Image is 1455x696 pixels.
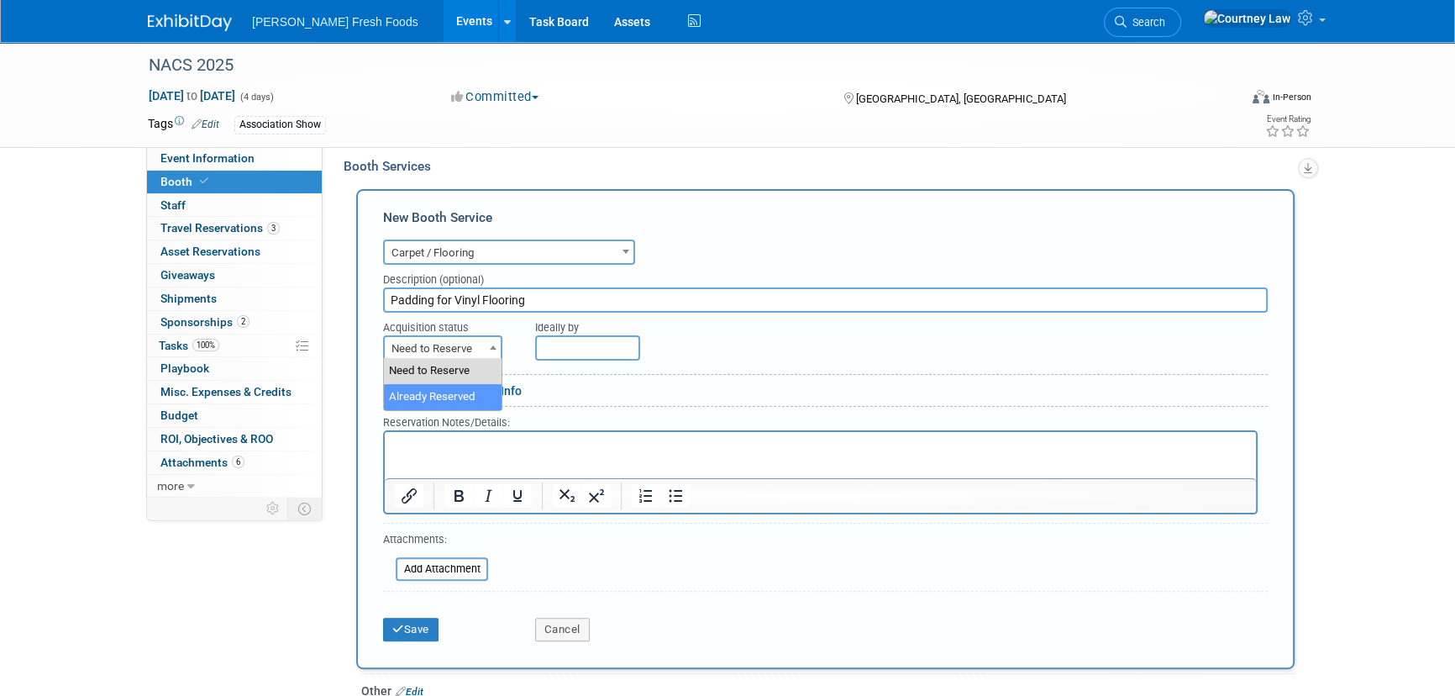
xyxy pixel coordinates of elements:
a: Travel Reservations3 [147,217,322,240]
button: Save [383,618,439,641]
a: more [147,475,322,498]
button: Numbered list [632,484,660,508]
span: Booth [160,175,212,188]
td: Toggle Event Tabs [288,498,323,519]
div: Event Format [1138,87,1311,113]
a: Budget [147,404,322,427]
button: Italic [474,484,502,508]
div: Reservation Notes/Details: [383,414,1258,430]
span: Need to Reserve [383,335,502,361]
span: Carpet / Flooring [383,240,635,265]
button: Insert/edit link [395,484,423,508]
button: Bullet list [661,484,690,508]
a: Sponsorships2 [147,311,322,334]
div: New Booth Service [383,208,1268,235]
div: Acquisition status [383,313,510,335]
div: Booth Services [344,157,1307,176]
iframe: Rich Text Area [385,432,1256,478]
button: Subscript [553,484,581,508]
span: Sponsorships [160,315,250,329]
span: Carpet / Flooring [385,241,633,265]
td: Personalize Event Tab Strip [259,498,288,519]
a: Event Information [147,147,322,170]
a: Shipments [147,287,322,310]
a: Asset Reservations [147,240,322,263]
i: Booth reservation complete [200,177,208,186]
button: Superscript [582,484,611,508]
div: Association Show [234,116,326,134]
a: Staff [147,194,322,217]
div: Ideally by [535,313,1192,335]
span: Travel Reservations [160,221,280,235]
span: to [184,89,200,103]
div: Description (optional) [383,265,1268,287]
a: Search [1104,8,1181,37]
span: Playbook [160,361,209,375]
a: Playbook [147,357,322,380]
li: Need to Reserve [384,358,502,384]
a: Misc. Expenses & Credits [147,381,322,403]
span: more [157,479,184,493]
a: Booth [147,171,322,193]
div: Attachments: [383,532,488,551]
span: (4 days) [239,92,274,103]
span: Asset Reservations [160,245,260,258]
span: Misc. Expenses & Credits [160,385,292,398]
img: Courtney Law [1203,9,1291,28]
a: ROI, Objectives & ROO [147,428,322,451]
span: Budget [160,409,198,422]
div: NACS 2025 [143,50,1212,81]
li: Already Reserved [384,384,502,410]
a: Giveaways [147,264,322,287]
div: In-Person [1272,91,1311,103]
span: Need to Reserve [385,337,501,361]
span: ROI, Objectives & ROO [160,432,273,446]
td: Tags [148,115,219,134]
span: Search [1127,16,1165,29]
span: 2 [237,315,250,328]
button: Committed [445,88,545,106]
span: Shipments [160,292,217,305]
a: Edit [192,119,219,130]
span: Giveaways [160,268,215,282]
a: Attachments6 [147,451,322,474]
a: Tasks100% [147,335,322,357]
span: Tasks [159,339,219,352]
span: Staff [160,198,186,212]
span: 6 [232,456,244,468]
button: Bold [444,484,473,508]
img: Format-Inperson.png [1253,90,1269,103]
span: Event Information [160,151,255,165]
span: [PERSON_NAME] Fresh Foods [252,15,418,29]
span: 100% [192,339,219,351]
span: [GEOGRAPHIC_DATA], [GEOGRAPHIC_DATA] [855,92,1065,105]
span: 3 [267,222,280,235]
button: Cancel [535,618,590,641]
span: [DATE] [DATE] [148,88,236,103]
img: ExhibitDay [148,14,232,31]
span: Attachments [160,456,244,469]
div: Event Rating [1265,115,1311,124]
button: Underline [503,484,532,508]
